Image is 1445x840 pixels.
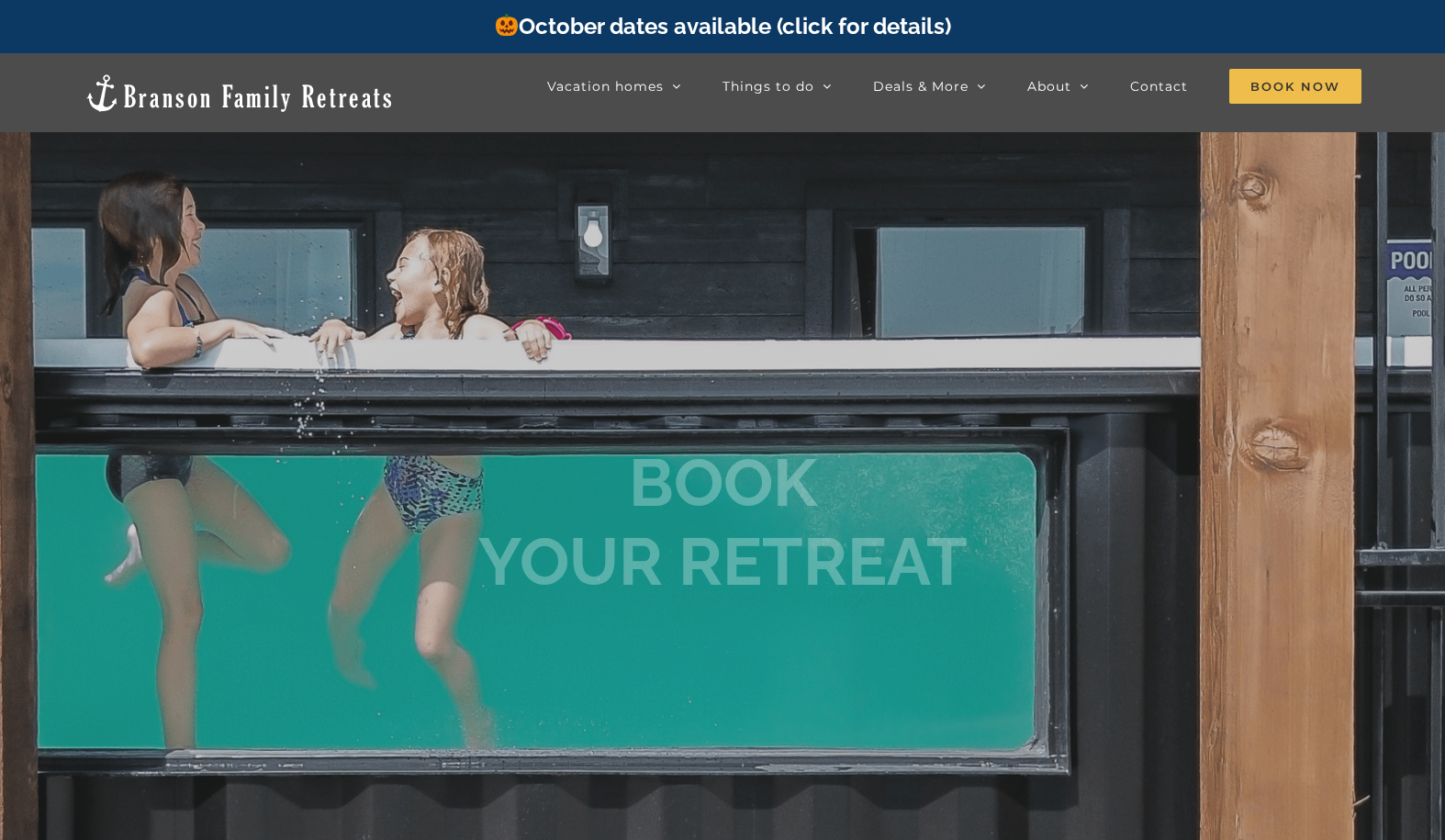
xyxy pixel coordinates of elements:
[547,80,664,93] span: Vacation homes
[722,68,832,105] a: Things to do
[1130,80,1188,93] span: Contact
[496,14,518,36] img: 🎃
[1229,68,1361,105] a: Book Now
[478,443,968,600] b: BOOK YOUR RETREAT
[1229,69,1361,104] span: Book Now
[547,68,681,105] a: Vacation homes
[722,80,814,93] span: Things to do
[1027,68,1089,105] a: About
[547,68,1361,105] nav: Main Menu
[1130,68,1188,105] a: Contact
[494,13,951,39] a: October dates available (click for details)
[873,80,969,93] span: Deals & More
[1027,80,1071,93] span: About
[84,73,395,114] img: Branson Family Retreats Logo
[873,68,986,105] a: Deals & More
